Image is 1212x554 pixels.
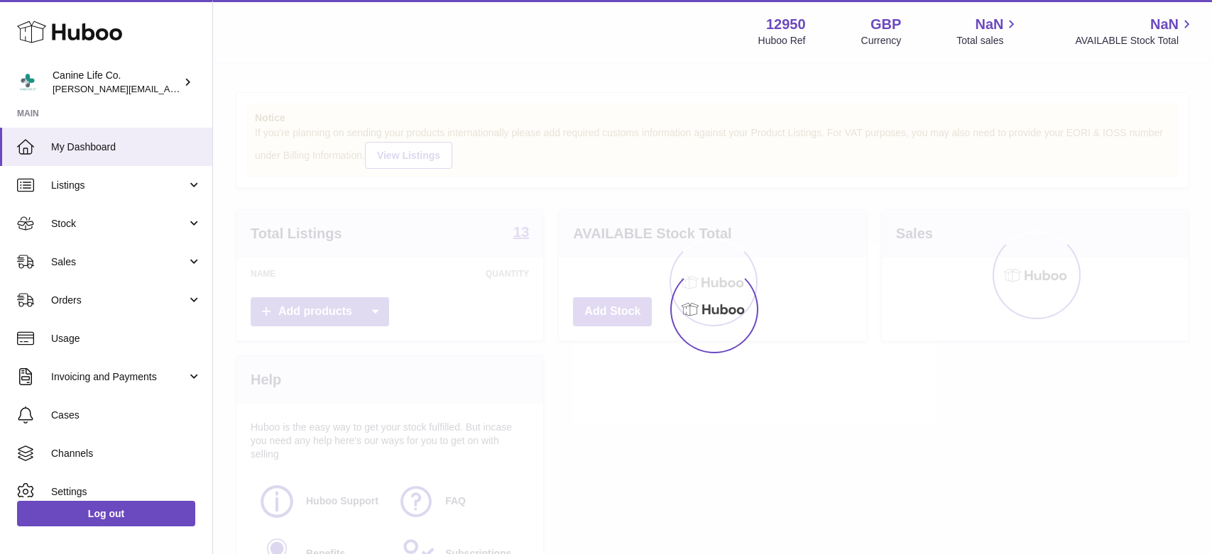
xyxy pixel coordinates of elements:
a: NaN AVAILABLE Stock Total [1075,15,1195,48]
div: Currency [861,34,902,48]
span: NaN [975,15,1003,34]
strong: 12950 [766,15,806,34]
span: Listings [51,179,187,192]
a: Log out [17,501,195,526]
span: Cases [51,409,202,422]
span: NaN [1150,15,1179,34]
a: NaN Total sales [956,15,1020,48]
span: Total sales [956,34,1020,48]
span: [PERSON_NAME][EMAIL_ADDRESS][DOMAIN_NAME] [53,83,285,94]
span: Stock [51,217,187,231]
strong: GBP [870,15,901,34]
span: Sales [51,255,187,269]
div: Huboo Ref [758,34,806,48]
span: Invoicing and Payments [51,370,187,384]
span: Orders [51,294,187,307]
span: Usage [51,332,202,345]
span: My Dashboard [51,140,202,154]
img: kevin@clsgltd.co.uk [17,72,38,93]
div: Canine Life Co. [53,69,180,96]
span: Channels [51,447,202,460]
span: Settings [51,485,202,499]
span: AVAILABLE Stock Total [1075,34,1195,48]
